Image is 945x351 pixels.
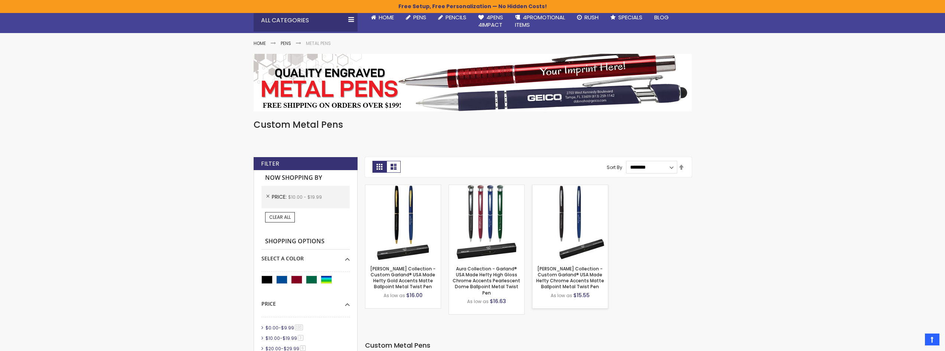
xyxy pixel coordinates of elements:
[281,325,294,331] span: $9.99
[379,13,394,21] span: Home
[472,9,509,33] a: 4Pens4impact
[618,13,642,21] span: Specials
[607,164,622,170] label: Sort By
[261,295,350,308] div: Price
[654,13,669,21] span: Blog
[453,266,520,296] a: Aura Collection - Garland® USA Made Hefty High Gloss Chrome Accents Pearlescent Dome Ballpoint Me...
[406,292,423,299] span: $16.00
[288,194,322,200] span: $10.00 - $19.99
[261,170,350,186] strong: Now Shopping by
[365,341,692,350] h3: Custom Metal Pens
[446,13,466,21] span: Pencils
[584,13,599,21] span: Rush
[298,335,303,341] span: 3
[573,292,590,299] span: $15.55
[536,266,604,290] a: [PERSON_NAME] Collection - Custom Garland® USA Made Hefty Chrome Accents Matte Ballpoint Metal Tw...
[449,185,524,191] a: Aura Collection - Garland® USA Made Hefty High Gloss Chrome Accents Pearlescent Dome Ballpoint Me...
[269,214,291,220] span: Clear All
[648,9,675,26] a: Blog
[365,9,400,26] a: Home
[306,40,331,46] strong: Metal Pens
[370,266,436,290] a: [PERSON_NAME] Collection - Custom Garland® USA Made Hefty Gold Accents Matte Ballpoint Metal Twis...
[571,9,605,26] a: Rush
[254,40,266,46] a: Home
[372,161,387,173] strong: Grid
[281,40,291,46] a: Pens
[261,160,279,168] strong: Filter
[551,292,572,299] span: As low as
[365,185,441,260] img: Hamilton Collection - Custom Garland® USA Made Hefty Gold Accents Matte Ballpoint Metal Twist Pen
[490,298,506,305] span: $16.63
[449,185,524,260] img: Aura Collection - Garland® USA Made Hefty High Gloss Chrome Accents Pearlescent Dome Ballpoint Me...
[264,325,306,331] a: $0.00-$9.99191
[272,193,288,201] span: Price
[532,185,608,260] img: Hamilton Collection - Custom Garland® USA Made Hefty Chrome Accents Matte Ballpoint Metal Twist Pen
[509,9,571,33] a: 4PROMOTIONALITEMS
[432,9,472,26] a: Pencils
[413,13,426,21] span: Pens
[261,234,350,250] strong: Shopping Options
[300,345,306,351] span: 6
[400,9,432,26] a: Pens
[295,325,303,330] span: 191
[478,13,503,29] span: 4Pens 4impact
[384,292,405,299] span: As low as
[261,250,350,262] div: Select A Color
[283,335,297,341] span: $19.99
[532,185,608,191] a: Hamilton Collection - Custom Garland® USA Made Hefty Chrome Accents Matte Ballpoint Metal Twist Pen
[254,54,692,111] img: Metal Pens
[515,13,565,29] span: 4PROMOTIONAL ITEMS
[254,9,358,32] div: All Categories
[254,119,692,131] h1: Custom Metal Pens
[265,212,295,222] a: Clear All
[605,9,648,26] a: Specials
[365,185,441,191] a: Hamilton Collection - Custom Garland® USA Made Hefty Gold Accents Matte Ballpoint Metal Twist Pen
[265,335,280,341] span: $10.00
[265,325,278,331] span: $0.00
[467,298,489,305] span: As low as
[264,335,306,341] a: $10.00-$19.993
